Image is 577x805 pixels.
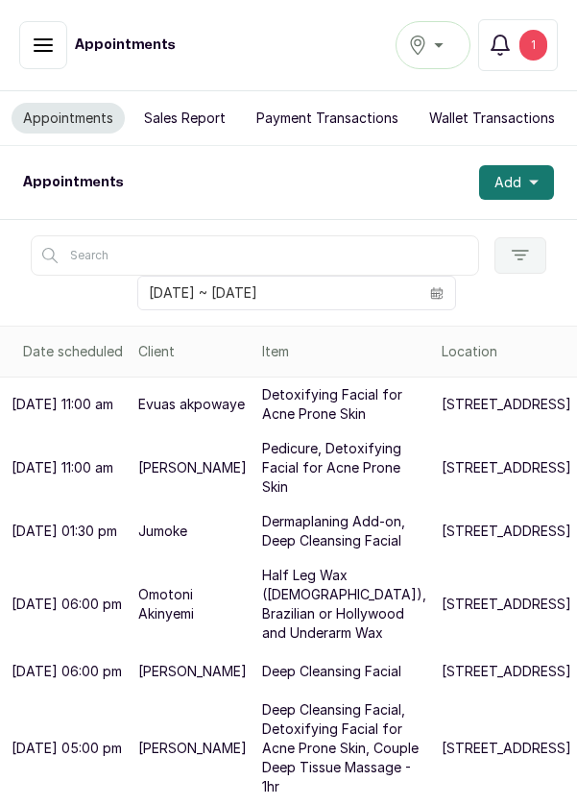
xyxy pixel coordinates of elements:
h1: Appointments [75,36,176,55]
p: [PERSON_NAME] [138,458,247,477]
p: [PERSON_NAME] [138,739,247,758]
p: Jumoke [138,522,187,541]
p: [DATE] 11:00 am [12,458,113,477]
button: 1 [478,19,558,71]
button: Payment Transactions [245,103,410,134]
p: [STREET_ADDRESS] [442,662,571,681]
p: Pedicure, Detoxifying Facial for Acne Prone Skin [262,439,426,497]
p: [DATE] 06:00 pm [12,662,122,681]
p: Half Leg Wax ([DEMOGRAPHIC_DATA]), Brazilian or Hollywood and Underarm Wax [262,566,426,643]
div: Date scheduled [23,342,123,361]
p: Deep Cleansing Facial, Detoxifying Facial for Acne Prone Skin, Couple Deep Tissue Massage - 1hr [262,700,426,796]
svg: calendar [430,286,444,300]
div: Client [138,342,247,361]
p: Detoxifying Facial for Acne Prone Skin [262,385,426,424]
p: [STREET_ADDRESS] [442,395,571,414]
span: Add [494,173,521,192]
h1: Appointments [23,173,124,192]
p: [PERSON_NAME] [138,662,247,681]
p: Evuas akpowaye [138,395,245,414]
p: [DATE] 11:00 am [12,395,113,414]
p: Omotoni Akinyemi [138,585,247,623]
button: Appointments [12,103,125,134]
input: Select date [138,277,419,309]
button: Add [479,165,554,200]
p: [DATE] 06:00 pm [12,595,122,614]
p: [STREET_ADDRESS] [442,595,571,614]
p: Dermaplaning Add-on, Deep Cleansing Facial [262,512,426,550]
p: [DATE] 05:00 pm [12,739,122,758]
p: [STREET_ADDRESS] [442,522,571,541]
div: Location [442,342,571,361]
p: [STREET_ADDRESS] [442,739,571,758]
div: 1 [519,30,547,61]
button: Wallet Transactions [418,103,566,134]
p: Deep Cleansing Facial [262,662,401,681]
p: [DATE] 01:30 pm [12,522,117,541]
div: Item [262,342,426,361]
button: Sales Report [132,103,237,134]
p: [STREET_ADDRESS] [442,458,571,477]
input: Search [31,235,479,276]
